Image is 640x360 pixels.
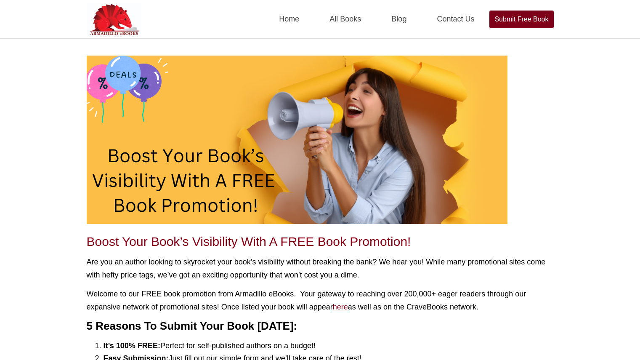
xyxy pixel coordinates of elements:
[104,341,160,350] strong: It’s 100% FREE:
[87,320,297,332] strong: 5 Reasons To Submit Your Book [DATE]:
[87,56,507,224] img: Boost Your Book’s Visibility With A FREE Book Promotion!
[87,288,554,313] p: Welcome to our FREE book promotion from Armadillo eBooks. Your gateway to reaching over 200,000+ ...
[104,339,554,352] li: Perfect for self-published authors on a budget!
[333,303,348,311] a: here
[87,3,141,36] img: Armadilloebooks
[489,11,553,28] a: Submit Free Book
[87,235,411,248] a: Boost Your Book’s Visibility With A FREE Book Promotion!
[87,256,554,281] p: Are you an author looking to skyrocket your book’s visibility without breaking the bank? We hear ...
